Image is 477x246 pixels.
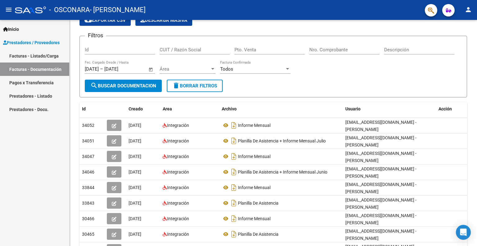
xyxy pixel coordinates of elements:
[230,183,238,193] i: Descargar documento
[167,232,189,237] span: Integración
[230,214,238,224] i: Descargar documento
[345,106,361,111] span: Usuario
[129,138,141,143] span: [DATE]
[79,102,104,116] datatable-header-cell: Id
[230,151,238,161] i: Descargar documento
[345,213,416,225] span: [EMAIL_ADDRESS][DOMAIN_NAME] - [PERSON_NAME]
[219,102,343,116] datatable-header-cell: Archivo
[82,232,94,237] span: 30465
[172,83,217,89] span: Borrar Filtros
[85,31,106,40] h3: Filtros
[104,66,134,72] input: Fecha fin
[456,225,471,240] div: Open Intercom Messenger
[343,102,436,116] datatable-header-cell: Usuario
[345,166,416,179] span: [EMAIL_ADDRESS][DOMAIN_NAME] - [PERSON_NAME]
[163,106,172,111] span: Area
[167,138,189,143] span: Integración
[90,82,98,89] mat-icon: search
[438,106,452,111] span: Acción
[167,154,189,159] span: Integración
[49,3,90,17] span: - OSCONARA
[230,229,238,239] i: Descargar documento
[82,185,94,190] span: 33844
[230,198,238,208] i: Descargar documento
[167,80,223,92] button: Borrar Filtros
[129,169,141,174] span: [DATE]
[148,66,155,73] button: Open calendar
[129,201,141,206] span: [DATE]
[345,120,416,132] span: [EMAIL_ADDRESS][DOMAIN_NAME] - [PERSON_NAME]
[129,232,141,237] span: [DATE]
[238,216,270,221] span: Informe Mensual
[129,106,143,111] span: Creado
[90,3,146,17] span: - [PERSON_NAME]
[167,201,189,206] span: Integración
[82,123,94,128] span: 34052
[82,216,94,221] span: 30466
[238,123,270,128] span: Informe Mensual
[82,154,94,159] span: 34047
[82,106,86,111] span: Id
[3,39,60,46] span: Prestadores / Proveedores
[172,82,180,89] mat-icon: delete
[167,169,189,174] span: Integración
[167,216,189,221] span: Integración
[345,151,416,163] span: [EMAIL_ADDRESS][DOMAIN_NAME] - [PERSON_NAME]
[345,135,416,147] span: [EMAIL_ADDRESS][DOMAIN_NAME] - [PERSON_NAME]
[82,201,94,206] span: 33843
[238,201,279,206] span: Planilla De Asistencia
[84,17,126,23] span: Exportar CSV
[82,138,94,143] span: 34051
[79,15,131,26] button: Exportar CSV
[82,169,94,174] span: 34046
[238,169,327,174] span: Planilla De Asistencia + Informe Mensual Junio
[129,216,141,221] span: [DATE]
[3,26,19,33] span: Inicio
[126,102,160,116] datatable-header-cell: Creado
[345,182,416,194] span: [EMAIL_ADDRESS][DOMAIN_NAME] - [PERSON_NAME]
[167,185,189,190] span: Integración
[135,15,192,26] app-download-masive: Descarga masiva de comprobantes (adjuntos)
[220,66,233,72] span: Todos
[129,185,141,190] span: [DATE]
[90,83,156,89] span: Buscar Documentacion
[230,120,238,130] i: Descargar documento
[230,167,238,177] i: Descargar documento
[85,80,162,92] button: Buscar Documentacion
[238,185,270,190] span: Informe Mensual
[129,154,141,159] span: [DATE]
[160,102,219,116] datatable-header-cell: Area
[85,66,99,72] input: Fecha inicio
[345,197,416,210] span: [EMAIL_ADDRESS][DOMAIN_NAME] - [PERSON_NAME]
[140,17,187,23] span: Descarga Masiva
[100,66,103,72] span: –
[167,123,189,128] span: Integración
[238,154,270,159] span: Informe Mensual
[160,66,210,72] span: Área
[230,136,238,146] i: Descargar documento
[436,102,467,116] datatable-header-cell: Acción
[465,6,472,13] mat-icon: person
[135,15,192,26] button: Descarga Masiva
[345,229,416,241] span: [EMAIL_ADDRESS][DOMAIN_NAME] - [PERSON_NAME]
[5,6,12,13] mat-icon: menu
[84,16,92,24] mat-icon: cloud_download
[238,232,279,237] span: Planilla De Asistencia
[238,138,326,143] span: Planilla De Asistencia + Informe Mensual Julio
[222,106,237,111] span: Archivo
[129,123,141,128] span: [DATE]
